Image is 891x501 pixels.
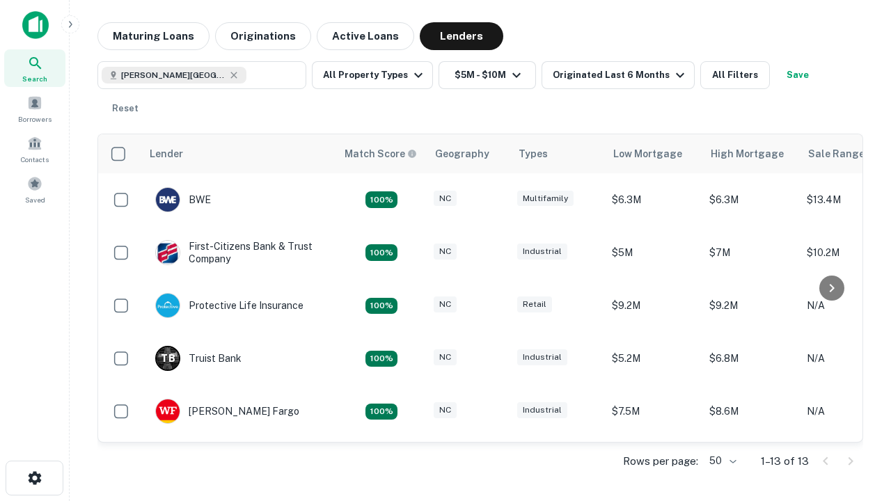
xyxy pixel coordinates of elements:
div: Matching Properties: 2, hasApolloMatch: undefined [365,404,397,420]
div: NC [434,191,457,207]
div: NC [434,402,457,418]
th: Capitalize uses an advanced AI algorithm to match your search with the best lender. The match sco... [336,134,427,173]
td: $6.8M [702,332,800,385]
p: 1–13 of 13 [761,453,809,470]
a: Search [4,49,65,87]
div: Sale Range [808,145,865,162]
div: NC [434,349,457,365]
th: Low Mortgage [605,134,702,173]
div: Industrial [517,402,567,418]
div: Originated Last 6 Months [553,67,688,83]
button: Originations [215,22,311,50]
div: Industrial [517,244,567,260]
div: Matching Properties: 2, hasApolloMatch: undefined [365,244,397,261]
iframe: Chat Widget [821,345,891,412]
div: 50 [704,451,739,471]
td: $5.2M [605,332,702,385]
img: picture [156,294,180,317]
div: Capitalize uses an advanced AI algorithm to match your search with the best lender. The match sco... [345,146,417,161]
button: Save your search to get updates of matches that match your search criteria. [775,61,820,89]
th: High Mortgage [702,134,800,173]
button: $5M - $10M [439,61,536,89]
div: High Mortgage [711,145,784,162]
div: [PERSON_NAME] Fargo [155,399,299,424]
a: Contacts [4,130,65,168]
td: $9.2M [605,279,702,332]
a: Saved [4,170,65,208]
th: Lender [141,134,336,173]
td: $8.8M [702,438,800,491]
span: Search [22,73,47,84]
th: Types [510,134,605,173]
div: BWE [155,187,211,212]
div: Types [519,145,548,162]
td: $9.2M [702,279,800,332]
div: Truist Bank [155,346,242,371]
div: First-citizens Bank & Trust Company [155,240,322,265]
p: Rows per page: [623,453,698,470]
div: Matching Properties: 2, hasApolloMatch: undefined [365,298,397,315]
td: $7M [702,226,800,279]
div: Matching Properties: 2, hasApolloMatch: undefined [365,191,397,208]
img: picture [156,188,180,212]
td: $8.8M [605,438,702,491]
span: Contacts [21,154,49,165]
a: Borrowers [4,90,65,127]
div: NC [434,296,457,312]
button: All Filters [700,61,770,89]
img: picture [156,241,180,264]
span: Saved [25,194,45,205]
td: $6.3M [702,173,800,226]
button: Lenders [420,22,503,50]
th: Geography [427,134,510,173]
td: $8.6M [702,385,800,438]
td: $7.5M [605,385,702,438]
td: $5M [605,226,702,279]
button: All Property Types [312,61,433,89]
div: Industrial [517,349,567,365]
div: Lender [150,145,183,162]
div: Retail [517,296,552,312]
span: [PERSON_NAME][GEOGRAPHIC_DATA], [GEOGRAPHIC_DATA] [121,69,226,81]
span: Borrowers [18,113,52,125]
div: Geography [435,145,489,162]
p: T B [161,351,175,366]
img: picture [156,399,180,423]
div: Low Mortgage [613,145,682,162]
button: Originated Last 6 Months [542,61,695,89]
td: $6.3M [605,173,702,226]
div: NC [434,244,457,260]
div: Protective Life Insurance [155,293,303,318]
div: Matching Properties: 3, hasApolloMatch: undefined [365,351,397,367]
button: Maturing Loans [97,22,210,50]
h6: Match Score [345,146,414,161]
img: capitalize-icon.png [22,11,49,39]
div: Multifamily [517,191,574,207]
button: Reset [103,95,148,122]
button: Active Loans [317,22,414,50]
